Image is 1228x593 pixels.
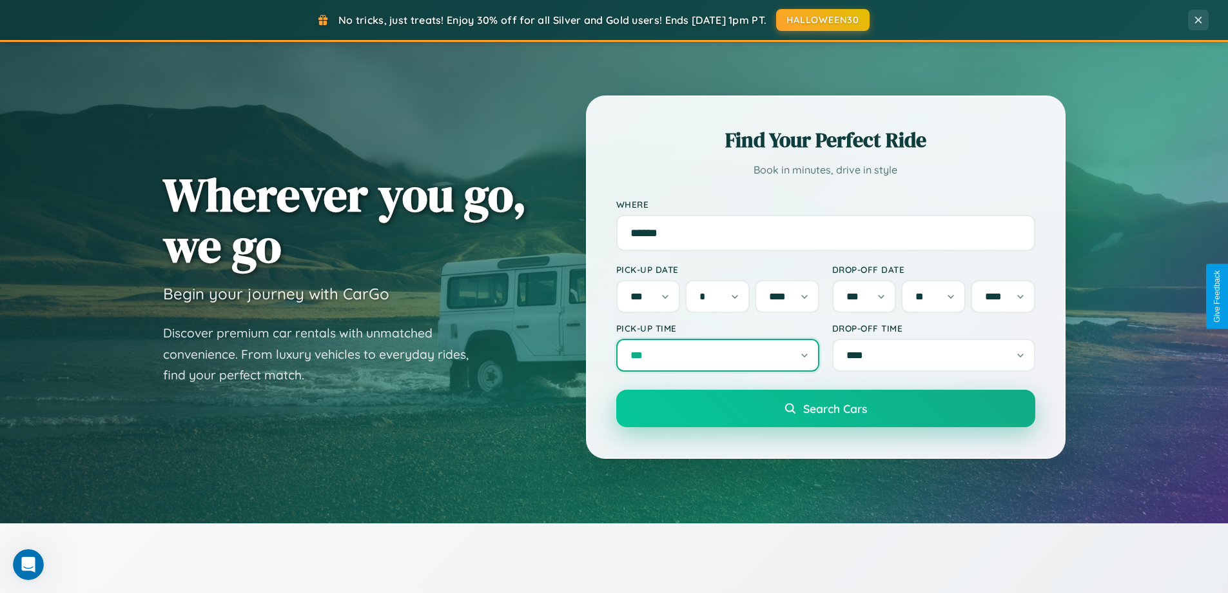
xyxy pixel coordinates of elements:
[163,169,527,271] h1: Wherever you go, we go
[338,14,766,26] span: No tricks, just treats! Enjoy 30% off for all Silver and Gold users! Ends [DATE] 1pm PT.
[13,549,44,580] iframe: Intercom live chat
[803,401,867,416] span: Search Cars
[616,390,1035,427] button: Search Cars
[616,161,1035,179] p: Book in minutes, drive in style
[163,284,389,303] h3: Begin your journey with CarGo
[616,126,1035,154] h2: Find Your Perfect Ride
[616,323,819,334] label: Pick-up Time
[776,9,870,31] button: HALLOWEEN30
[163,323,485,386] p: Discover premium car rentals with unmatched convenience. From luxury vehicles to everyday rides, ...
[616,199,1035,210] label: Where
[1213,270,1222,323] div: Give Feedback
[616,264,819,275] label: Pick-up Date
[832,323,1035,334] label: Drop-off Time
[832,264,1035,275] label: Drop-off Date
